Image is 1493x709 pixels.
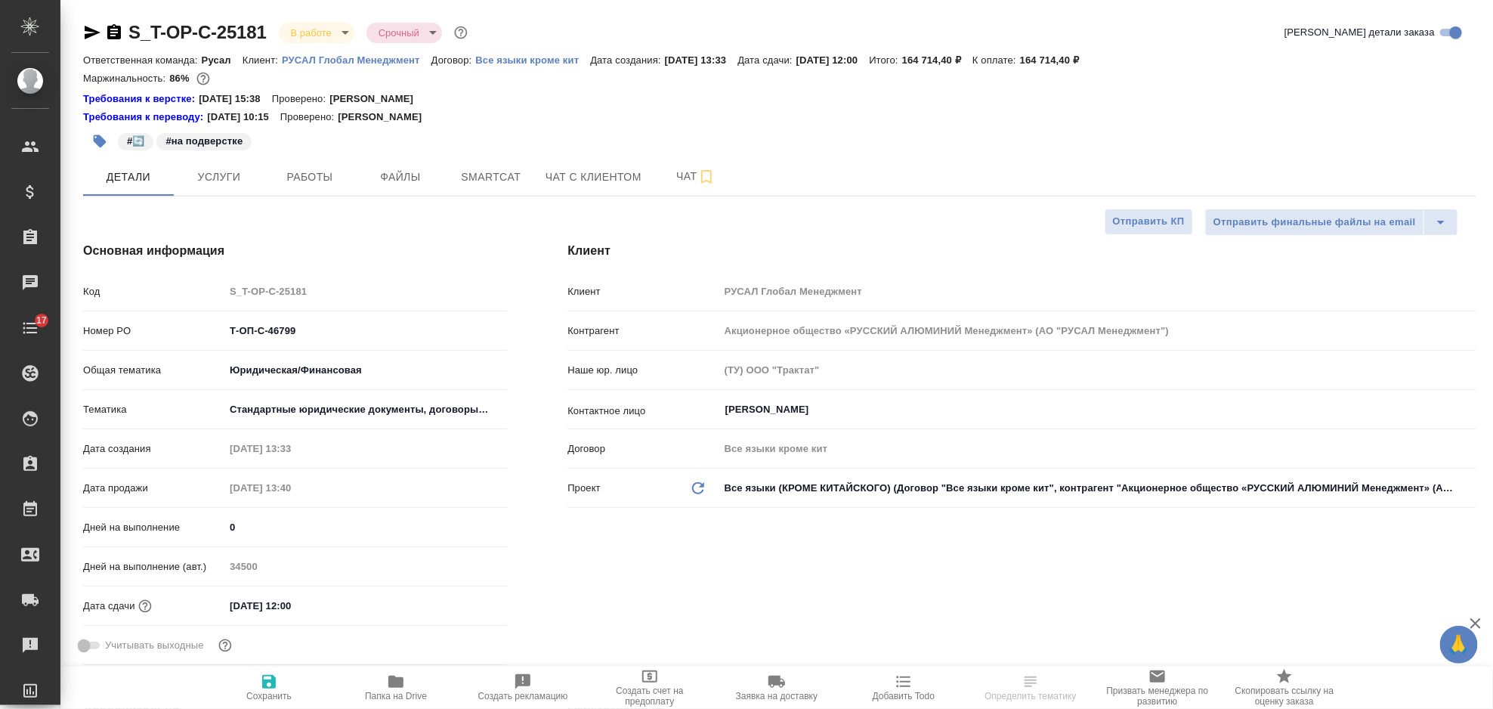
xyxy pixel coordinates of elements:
input: Пустое поле [224,556,507,577]
span: Услуги [183,168,255,187]
a: Все языки кроме кит [475,53,590,66]
span: [PERSON_NAME] детали заказа [1284,25,1435,40]
button: В работе [286,26,336,39]
span: Определить тематику [985,691,1076,701]
input: ✎ Введи что-нибудь [224,320,507,342]
div: Нажми, чтобы открыть папку с инструкцией [83,110,207,125]
p: Тематика [83,402,224,417]
p: Маржинальность: [83,73,169,84]
span: 🙏 [1446,629,1472,661]
p: #на подверстке [165,134,243,149]
div: Стандартные юридические документы, договоры, уставы [224,397,507,423]
p: Дата создания: [590,54,664,66]
span: Учитывать выходные [105,638,204,653]
button: Отправить финальные файлы на email [1205,209,1424,236]
span: Чат [660,167,732,186]
p: Проверено: [280,110,338,125]
input: Пустое поле [224,477,357,499]
p: Наше юр. лицо [567,363,719,378]
button: Скопировать ссылку на оценку заказа [1221,667,1348,709]
p: Договор [567,441,719,457]
span: Создать рекламацию [478,691,568,701]
p: Дата сдачи [83,599,135,614]
button: Добавить Todo [840,667,967,709]
p: РУСАЛ Глобал Менеджмент [282,54,431,66]
input: ✎ Введи что-нибудь [224,595,357,617]
p: Код [83,284,224,299]
input: Пустое поле [224,280,507,302]
button: Создать счет на предоплату [586,667,713,709]
span: Заявка на доставку [736,691,818,701]
p: Проверено: [272,91,330,107]
input: Пустое поле [719,359,1476,381]
button: Если добавить услуги и заполнить их объемом, то дата рассчитается автоматически [135,596,155,616]
span: Детали [92,168,165,187]
p: #🔄️ [127,134,144,149]
p: Дата создания [83,441,224,457]
p: 164 714,40 ₽ [1020,54,1090,66]
p: Дата сдачи: [737,54,796,66]
span: 🔄️ [116,134,155,147]
h4: Основная информация [83,242,507,260]
input: Пустое поле [719,320,1476,342]
span: Файлы [364,168,437,187]
p: [DATE] 10:15 [207,110,280,125]
p: 86% [169,73,193,84]
p: Клиент: [243,54,282,66]
button: Open [1468,408,1471,411]
p: Ответственная команда: [83,54,202,66]
p: [DATE] 13:33 [665,54,738,66]
button: Заявка на доставку [713,667,840,709]
span: на подверстке [155,134,253,147]
span: Создать счет на предоплату [595,686,704,707]
button: Выбери, если сб и вс нужно считать рабочими днями для выполнения заказа. [215,636,235,655]
p: Дата продажи [83,481,224,496]
p: Русал [202,54,243,66]
button: 🙏 [1440,626,1478,664]
p: Дней на выполнение [83,520,224,535]
button: Скопировать ссылку [105,23,123,42]
span: Работы [274,168,346,187]
p: [DATE] 15:38 [199,91,272,107]
button: Определить тематику [967,667,1094,709]
span: 17 [27,313,56,328]
button: 2940.30 UAH; 12821.40 RUB; [193,69,213,88]
p: Проект [567,481,601,496]
input: ✎ Введи что-нибудь [224,516,507,538]
div: В работе [366,23,442,43]
button: Добавить тэг [83,125,116,158]
button: Отправить КП [1105,209,1193,235]
button: Срочный [374,26,424,39]
div: В работе [279,23,354,43]
div: Юридическая/Финансовая [224,358,507,383]
span: Добавить Todo [873,691,935,701]
input: Пустое поле [719,438,1476,460]
span: Папка на Drive [365,691,427,701]
p: Клиент [567,284,719,299]
p: Итого: [869,54,901,66]
span: Smartcat [455,168,527,187]
button: Создать рекламацию [459,667,586,709]
p: [PERSON_NAME] [338,110,433,125]
h4: Клиент [567,242,1476,260]
div: Нажми, чтобы открыть папку с инструкцией [83,91,199,107]
p: Контактное лицо [567,404,719,419]
div: split button [1205,209,1458,236]
span: Сохранить [246,691,292,701]
a: 17 [4,309,57,347]
p: Договор: [431,54,476,66]
a: Требования к переводу: [83,110,207,125]
div: Все языки (КРОМЕ КИТАЙСКОГО) (Договор "Все языки кроме кит", контрагент "Акционерное общество «РУ... [719,475,1476,501]
button: Призвать менеджера по развитию [1094,667,1221,709]
button: Папка на Drive [332,667,459,709]
span: Чат с клиентом [546,168,641,187]
span: Отправить КП [1113,213,1185,231]
p: 164 714,40 ₽ [902,54,972,66]
p: К оплате: [972,54,1020,66]
p: [DATE] 12:00 [796,54,870,66]
p: [PERSON_NAME] [329,91,425,107]
button: Доп статусы указывают на важность/срочность заказа [451,23,471,42]
button: Сохранить [206,667,332,709]
input: Пустое поле [224,438,357,460]
a: Требования к верстке: [83,91,199,107]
